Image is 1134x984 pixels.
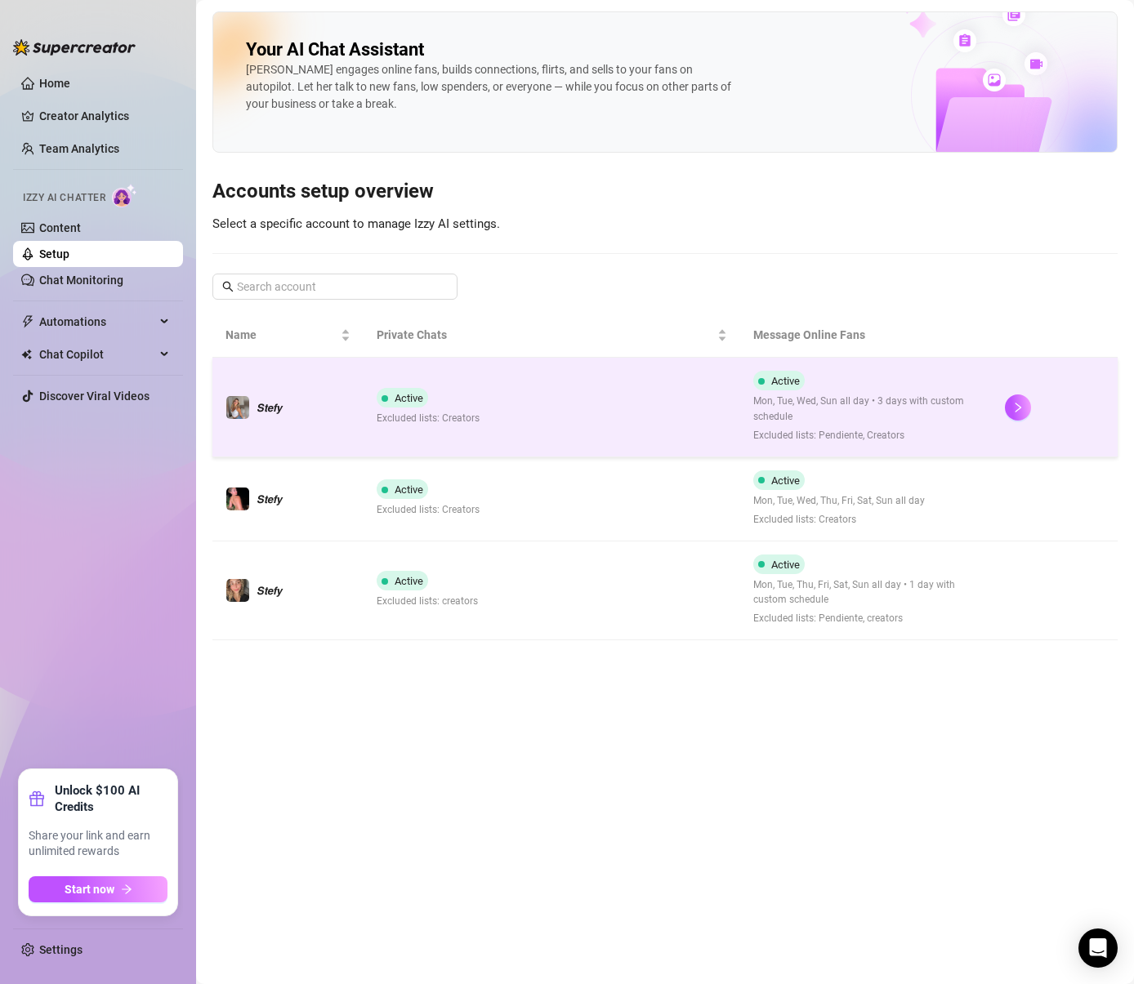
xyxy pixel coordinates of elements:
span: right [1012,402,1024,413]
span: Mon, Tue, Thu, Fri, Sat, Sun all day • 1 day with custom schedule [753,577,979,608]
span: Excluded lists: Pendiente, creators [753,611,979,626]
span: Active [395,575,423,587]
img: AI Chatter [112,184,137,207]
span: gift [29,790,45,807]
div: [PERSON_NAME] engages online fans, builds connections, flirts, and sells to your fans on autopilo... [246,61,736,113]
span: Active [771,474,800,487]
span: Excluded lists: Creators [377,502,480,518]
span: Excluded lists: Creators [753,512,925,528]
th: Name [212,313,364,358]
button: right [1005,394,1031,421]
span: Share your link and earn unlimited rewards [29,828,167,860]
span: Mon, Tue, Wed, Sun all day • 3 days with custom schedule [753,394,979,425]
h3: Accounts setup overview [212,179,1118,205]
span: thunderbolt [21,315,34,328]
span: 𝙎𝙩𝙚𝙛𝙮 [257,401,282,414]
span: Excluded lists: Creators [377,411,480,426]
a: Chat Monitoring [39,274,123,287]
th: Message Online Fans [740,313,992,358]
a: Home [39,77,70,90]
img: Chat Copilot [21,349,32,360]
a: Content [39,221,81,234]
h2: Your AI Chat Assistant [246,38,424,61]
div: Open Intercom Messenger [1078,928,1118,968]
span: 𝙎𝙩𝙚𝙛𝙮 [257,584,282,597]
img: logo-BBDzfeDw.svg [13,39,136,56]
img: 𝙎𝙩𝙚𝙛𝙮 [226,579,249,602]
a: Settings [39,943,83,956]
span: Excluded lists: Pendiente, Creators [753,428,979,443]
th: Private Chats [364,313,741,358]
span: 𝙎𝙩𝙚𝙛𝙮 [257,492,282,505]
span: Izzy AI Chatter [23,190,105,206]
span: Active [395,392,423,404]
span: arrow-right [121,884,132,895]
span: Select a specific account to manage Izzy AI settings. [212,216,500,231]
a: Team Analytics [39,142,119,155]
span: Active [771,559,800,571]
input: Search account [237,278,435,296]
span: Automations [39,309,155,335]
span: Mon, Tue, Wed, Thu, Fri, Sat, Sun all day [753,493,925,509]
span: Active [395,483,423,496]
span: Name [225,326,337,344]
span: Chat Copilot [39,341,155,367]
img: 𝙎𝙩𝙚𝙛𝙮 [226,488,249,510]
span: Private Chats [377,326,715,344]
span: search [222,281,234,292]
a: Creator Analytics [39,103,170,129]
img: 𝙎𝙩𝙚𝙛𝙮 [226,396,249,419]
strong: Unlock $100 AI Credits [55,782,167,815]
span: Start now [65,883,114,896]
a: Setup [39,247,69,260]
a: Discover Viral Videos [39,390,150,403]
span: Excluded lists: creators [377,594,478,609]
span: Active [771,375,800,387]
button: Start nowarrow-right [29,876,167,902]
